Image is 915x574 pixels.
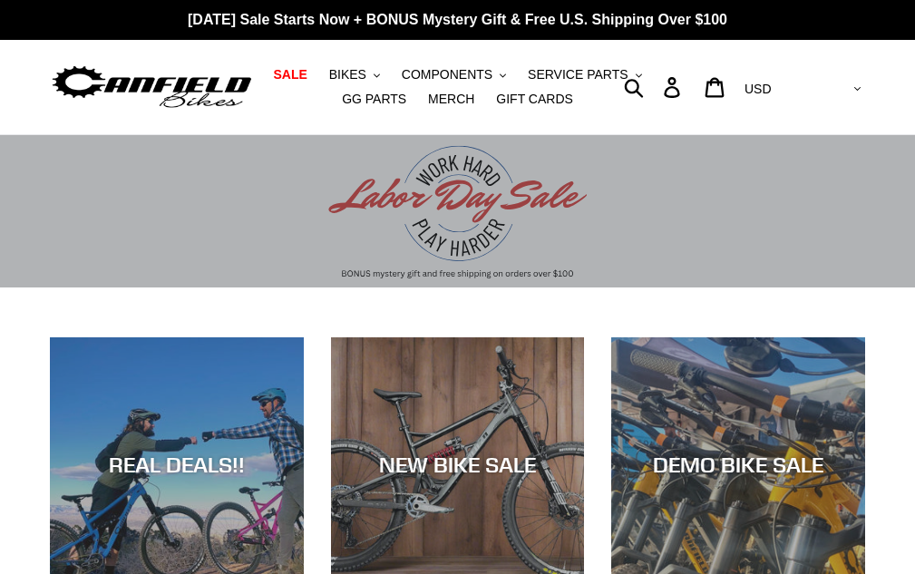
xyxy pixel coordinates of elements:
span: SERVICE PARTS [528,67,628,83]
div: REAL DEALS!! [50,452,304,478]
div: NEW BIKE SALE [331,452,585,478]
button: COMPONENTS [393,63,515,87]
span: MERCH [428,92,474,107]
a: GG PARTS [333,87,415,112]
span: GIFT CARDS [496,92,573,107]
div: DEMO BIKE SALE [611,452,865,478]
button: BIKES [320,63,389,87]
span: GG PARTS [342,92,406,107]
a: SALE [264,63,316,87]
span: COMPONENTS [402,67,492,83]
a: GIFT CARDS [487,87,582,112]
a: MERCH [419,87,483,112]
img: Canfield Bikes [50,62,254,112]
button: SERVICE PARTS [519,63,650,87]
span: SALE [273,67,307,83]
span: BIKES [329,67,366,83]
